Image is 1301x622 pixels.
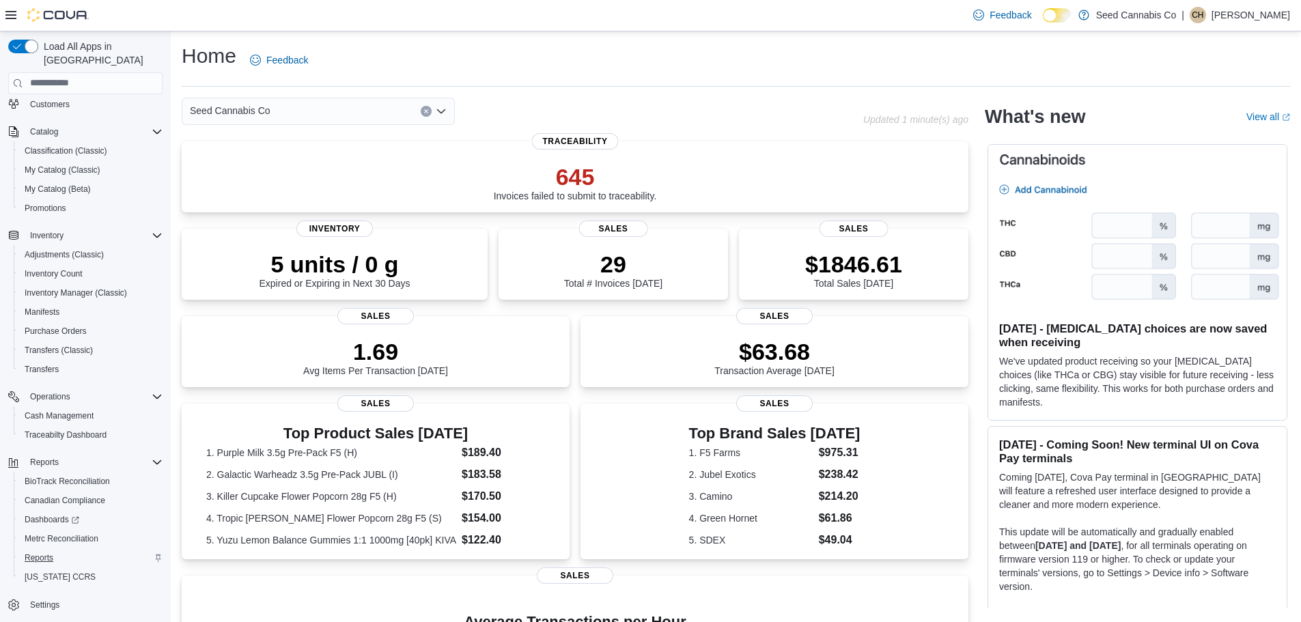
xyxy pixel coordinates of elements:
p: 29 [564,251,662,278]
span: Promotions [19,200,163,216]
button: Traceabilty Dashboard [14,425,168,444]
button: Customers [3,94,168,114]
dd: $189.40 [462,444,545,461]
span: Settings [25,596,163,613]
div: Total Sales [DATE] [805,251,902,289]
span: Seed Cannabis Co [190,102,270,119]
div: Transaction Average [DATE] [714,338,835,376]
a: Transfers (Classic) [19,342,98,358]
dt: 4. Tropic [PERSON_NAME] Flower Popcorn 28g F5 (S) [206,511,456,525]
span: Settings [30,599,59,610]
button: Transfers (Classic) [14,341,168,360]
a: Inventory Count [19,266,88,282]
span: My Catalog (Classic) [19,162,163,178]
span: Inventory Count [19,266,163,282]
span: Classification (Classic) [25,145,107,156]
span: Adjustments (Classic) [25,249,104,260]
span: Sales [537,567,613,584]
span: [US_STATE] CCRS [25,571,96,582]
button: Classification (Classic) [14,141,168,160]
span: Reports [25,552,53,563]
dd: $238.42 [819,466,861,483]
span: Reports [25,454,163,470]
p: We've updated product receiving so your [MEDICAL_DATA] choices (like THCa or CBG) stay visible fo... [999,354,1276,409]
h3: Top Brand Sales [DATE] [689,425,861,442]
a: Feedback [968,1,1037,29]
p: This update will be automatically and gradually enabled between , for all terminals operating on ... [999,525,1276,593]
span: Sales [820,221,889,237]
span: Feedback [990,8,1031,22]
span: Metrc Reconciliation [19,531,163,547]
a: Settings [25,597,65,613]
span: Catalog [25,124,163,140]
span: Metrc Reconciliation [25,533,98,544]
span: Transfers (Classic) [25,345,93,356]
span: Customers [30,99,70,110]
a: Cash Management [19,408,99,424]
dt: 5. SDEX [689,533,813,547]
span: Sales [736,308,813,324]
button: Reports [14,548,168,567]
a: Purchase Orders [19,323,92,339]
button: Inventory Manager (Classic) [14,283,168,302]
span: My Catalog (Classic) [25,165,100,175]
dt: 3. Killer Cupcake Flower Popcorn 28g F5 (H) [206,490,456,503]
button: My Catalog (Beta) [14,180,168,199]
button: Metrc Reconciliation [14,529,168,548]
strong: [DATE] and [DATE] [1035,540,1121,551]
a: Dashboards [19,511,85,528]
button: Open list of options [436,106,447,117]
button: Manifests [14,302,168,322]
a: Feedback [244,46,313,74]
button: Inventory [3,226,168,245]
dt: 5. Yuzu Lemon Balance Gummies 1:1 1000mg [40pk] KIVA [206,533,456,547]
button: Adjustments (Classic) [14,245,168,264]
h1: Home [182,42,236,70]
p: 645 [494,163,657,190]
span: Inventory Manager (Classic) [19,285,163,301]
span: Customers [25,96,163,113]
span: Sales [736,395,813,412]
button: Operations [3,387,168,406]
span: Canadian Compliance [19,492,163,509]
span: Sales [337,395,414,412]
a: Transfers [19,361,64,378]
span: CH [1192,7,1203,23]
a: BioTrack Reconciliation [19,473,115,490]
span: Transfers [25,364,59,375]
span: Inventory [25,227,163,244]
img: Cova [27,8,89,22]
span: My Catalog (Beta) [25,184,91,195]
dd: $61.86 [819,510,861,526]
button: Purchase Orders [14,322,168,341]
dt: 1. F5 Farms [689,446,813,460]
dt: 3. Camino [689,490,813,503]
button: Operations [25,388,76,405]
a: Traceabilty Dashboard [19,427,112,443]
button: BioTrack Reconciliation [14,472,168,491]
button: Inventory [25,227,69,244]
a: My Catalog (Beta) [19,181,96,197]
span: BioTrack Reconciliation [25,476,110,487]
dd: $214.20 [819,488,861,505]
p: 5 units / 0 g [260,251,410,278]
input: Dark Mode [1043,8,1072,23]
span: Inventory [30,230,64,241]
dd: $170.50 [462,488,545,505]
dt: 4. Green Hornet [689,511,813,525]
p: | [1181,7,1184,23]
dd: $122.40 [462,532,545,548]
span: Inventory Count [25,268,83,279]
a: Promotions [19,200,72,216]
a: My Catalog (Classic) [19,162,106,178]
a: Inventory Manager (Classic) [19,285,132,301]
span: Dashboards [25,514,79,525]
span: Traceability [531,133,618,150]
span: Classification (Classic) [19,143,163,159]
button: Transfers [14,360,168,379]
p: $63.68 [714,338,835,365]
p: 1.69 [303,338,448,365]
a: Adjustments (Classic) [19,246,109,263]
span: Promotions [25,203,66,214]
button: Settings [3,595,168,614]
